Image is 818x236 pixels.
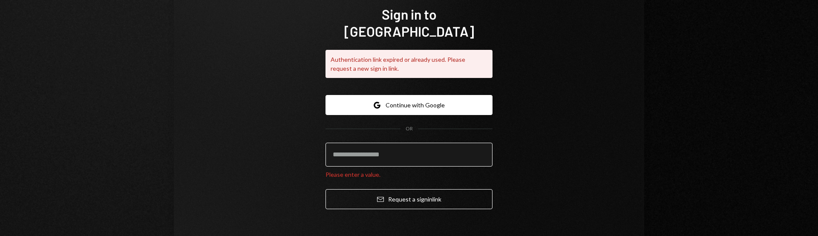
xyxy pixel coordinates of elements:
[325,170,493,179] div: Please enter a value.
[406,125,413,132] div: OR
[325,95,493,115] button: Continue with Google
[325,189,493,209] button: Request a signinlink
[325,50,493,78] div: Authentication link expired or already used. Please request a new sign in link.
[325,6,493,40] h1: Sign in to [GEOGRAPHIC_DATA]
